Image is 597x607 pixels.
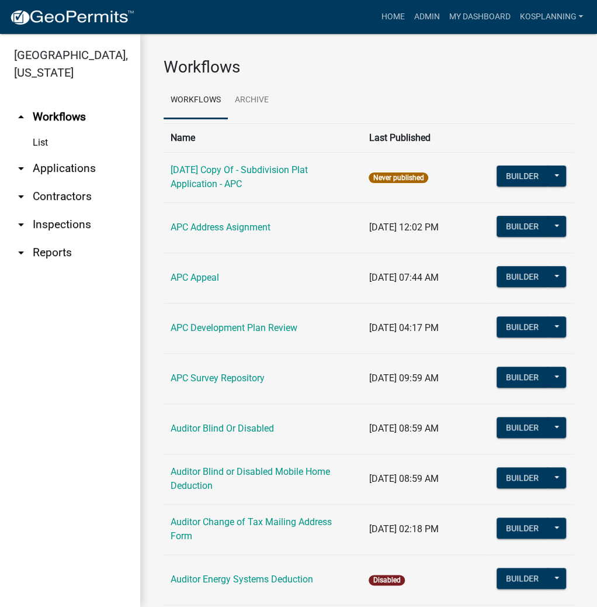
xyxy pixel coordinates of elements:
a: APC Address Asignment [171,222,270,233]
a: Admin [409,6,444,28]
i: arrow_drop_down [14,161,28,175]
span: [DATE] 08:59 AM [369,423,438,434]
button: Builder [497,417,548,438]
a: Home [376,6,409,28]
a: My Dashboard [444,6,515,28]
span: [DATE] 12:02 PM [369,222,438,233]
i: arrow_drop_down [14,218,28,232]
span: [DATE] 07:44 AM [369,272,438,283]
i: arrow_drop_up [14,110,28,124]
a: Auditor Energy Systems Deduction [171,574,313,585]
a: Workflows [164,82,228,119]
a: kosplanning [515,6,588,28]
button: Builder [497,216,548,237]
a: APC Development Plan Review [171,322,297,333]
th: Name [164,123,362,152]
h3: Workflows [164,57,574,77]
button: Builder [497,467,548,488]
a: [DATE] Copy Of - Subdivision Plat Application - APC [171,164,308,189]
a: APC Appeal [171,272,219,283]
i: arrow_drop_down [14,246,28,260]
span: [DATE] 04:17 PM [369,322,438,333]
button: Builder [497,266,548,287]
i: arrow_drop_down [14,189,28,204]
span: [DATE] 09:59 AM [369,373,438,384]
button: Builder [497,316,548,337]
button: Builder [497,568,548,589]
a: Auditor Change of Tax Mailing Address Form [171,516,332,542]
button: Builder [497,367,548,388]
span: Never published [369,173,428,183]
a: Auditor Blind or Disabled Mobile Home Deduction [171,466,330,491]
button: Builder [497,518,548,539]
a: APC Survey Repository [171,373,265,384]
a: Archive [228,82,276,119]
a: Auditor Blind Or Disabled [171,423,274,434]
span: [DATE] 08:59 AM [369,473,438,484]
span: Disabled [369,575,404,585]
span: [DATE] 02:18 PM [369,523,438,534]
button: Builder [497,165,548,187]
th: Last Published [362,123,489,152]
